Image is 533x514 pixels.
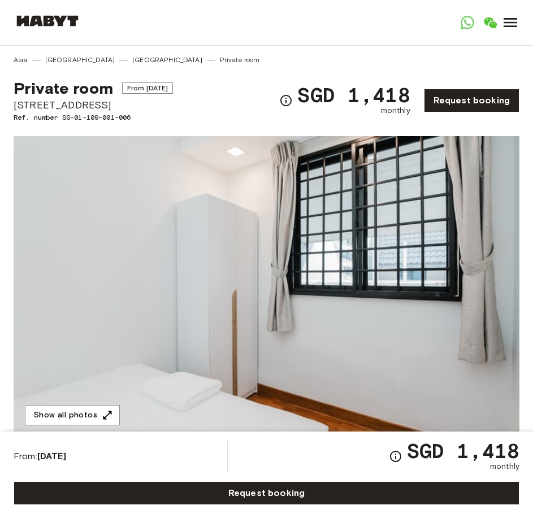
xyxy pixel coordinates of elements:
span: Private room [14,79,113,98]
a: [GEOGRAPHIC_DATA] [45,55,115,65]
span: SGD 1,418 [297,85,410,105]
a: Request booking [424,89,519,112]
img: Marketing picture of unit SG-01-109-001-006 [14,136,519,437]
svg: Check cost overview for full price breakdown. Please note that discounts apply to new joiners onl... [279,94,293,107]
a: Private room [220,55,260,65]
a: [GEOGRAPHIC_DATA] [132,55,202,65]
b: [DATE] [37,451,66,461]
a: Asia [14,55,28,65]
button: Show all photos [25,405,120,426]
svg: Check cost overview for full price breakdown. Please note that discounts apply to new joiners onl... [389,450,402,463]
a: Request booking [14,481,519,505]
span: Ref. number SG-01-109-001-006 [14,112,173,123]
span: monthly [490,461,519,472]
span: monthly [381,105,410,116]
span: From: [14,450,66,463]
span: From [DATE] [122,82,174,94]
span: [STREET_ADDRESS] [14,98,173,112]
span: SGD 1,418 [407,441,519,461]
img: Habyt [14,15,81,27]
